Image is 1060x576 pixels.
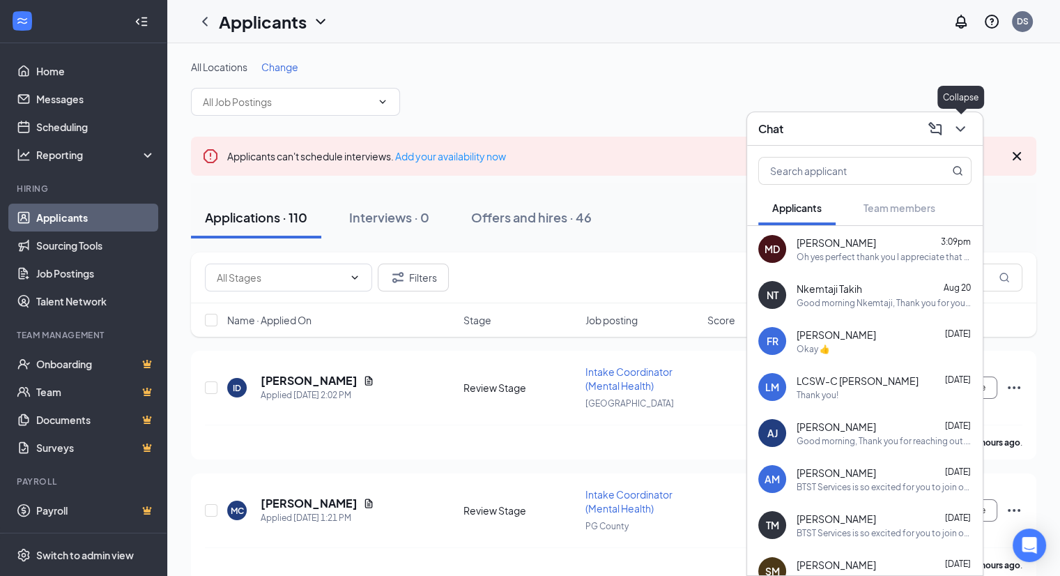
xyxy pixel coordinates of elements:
[219,10,307,33] h1: Applicants
[261,373,358,388] h5: [PERSON_NAME]
[797,343,830,355] div: Okay 👍
[191,61,247,73] span: All Locations
[953,13,969,30] svg: Notifications
[766,518,779,532] div: TM
[36,57,155,85] a: Home
[797,466,876,480] span: [PERSON_NAME]
[378,264,449,291] button: Filter Filters
[945,328,971,339] span: [DATE]
[585,313,638,327] span: Job posting
[227,150,506,162] span: Applicants can't schedule interviews.
[974,560,1020,570] b: 3 hours ago
[759,158,924,184] input: Search applicant
[390,269,406,286] svg: Filter
[217,270,344,285] input: All Stages
[944,282,971,293] span: Aug 20
[202,148,219,165] svg: Error
[765,242,780,256] div: MD
[349,209,429,226] div: Interviews · 0
[261,388,374,402] div: Applied [DATE] 2:02 PM
[377,96,388,107] svg: ChevronDown
[999,272,1010,283] svg: MagnifyingGlass
[15,14,29,28] svg: WorkstreamLogo
[395,150,506,162] a: Add your availability now
[707,313,735,327] span: Score
[983,13,1000,30] svg: QuestionInfo
[36,259,155,287] a: Job Postings
[17,329,153,341] div: Team Management
[974,437,1020,448] b: 2 hours ago
[36,350,155,378] a: OnboardingCrown
[261,496,358,511] h5: [PERSON_NAME]
[797,420,876,434] span: [PERSON_NAME]
[765,472,780,486] div: AM
[261,511,374,525] div: Applied [DATE] 1:21 PM
[585,365,673,392] span: Intake Coordinator (Mental Health)
[205,209,307,226] div: Applications · 110
[585,398,674,409] span: [GEOGRAPHIC_DATA]
[945,559,971,569] span: [DATE]
[863,202,935,214] span: Team members
[945,467,971,477] span: [DATE]
[797,481,971,493] div: BTST Services is so excited for you to join our team! Do you know anyone else who might be intere...
[203,94,371,109] input: All Job Postings
[924,118,946,140] button: ComposeMessage
[1006,502,1022,519] svg: Ellipses
[767,426,778,440] div: AJ
[36,378,155,406] a: TeamCrown
[952,165,963,176] svg: MagnifyingGlass
[797,527,971,539] div: BTST Services is so excited for you to join our team! Do you know anyone else who might be intere...
[36,497,155,524] a: PayrollCrown
[463,313,491,327] span: Stage
[363,375,374,386] svg: Document
[36,85,155,113] a: Messages
[765,380,779,394] div: LM
[1006,379,1022,396] svg: Ellipses
[36,287,155,315] a: Talent Network
[312,13,329,30] svg: ChevronDown
[17,183,153,195] div: Hiring
[945,513,971,523] span: [DATE]
[36,548,134,562] div: Switch to admin view
[797,558,876,572] span: [PERSON_NAME]
[1017,15,1029,27] div: DS
[261,61,298,73] span: Change
[17,476,153,487] div: Payroll
[797,282,862,296] span: Nkemtaji Takih
[197,13,213,30] svg: ChevronLeft
[36,434,155,462] a: SurveysCrown
[797,512,876,526] span: [PERSON_NAME]
[231,505,244,517] div: MC
[945,420,971,431] span: [DATE]
[937,86,984,109] div: Collapse
[767,334,778,348] div: FR
[797,435,971,447] div: Good morning, Thank you for reaching out. I do apologize for the delay in response, as I was on v...
[17,148,31,162] svg: Analysis
[585,488,673,515] span: Intake Coordinator (Mental Health)
[363,498,374,509] svg: Document
[227,313,312,327] span: Name · Applied On
[471,209,592,226] div: Offers and hires · 46
[949,118,971,140] button: ChevronDown
[463,503,577,517] div: Review Stage
[797,251,971,263] div: Oh yes perfect thank you I appreciate that so much and I look forward to hearing back
[797,328,876,342] span: [PERSON_NAME]
[17,548,31,562] svg: Settings
[758,121,783,137] h3: Chat
[797,389,838,401] div: Thank you!
[349,272,360,283] svg: ChevronDown
[945,374,971,385] span: [DATE]
[941,236,971,247] span: 3:09pm
[1008,148,1025,165] svg: Cross
[767,288,778,302] div: NT
[36,232,155,259] a: Sourcing Tools
[952,121,969,137] svg: ChevronDown
[797,297,971,309] div: Good morning Nkemtaji, Thank you for your interest in the Nurse Practitioner position with BTST S...
[463,381,577,395] div: Review Stage
[797,374,919,388] span: LCSW-C [PERSON_NAME]
[36,148,156,162] div: Reporting
[36,204,155,232] a: Applicants
[927,121,944,137] svg: ComposeMessage
[1013,529,1046,562] div: Open Intercom Messenger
